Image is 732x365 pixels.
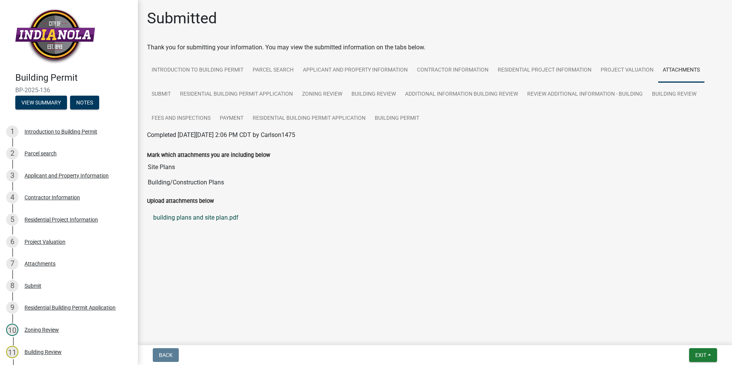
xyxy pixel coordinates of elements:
div: 7 [6,257,18,270]
h1: Submitted [147,9,217,28]
a: Submit [147,82,175,107]
a: Applicant and Property Information [298,58,412,83]
div: Applicant and Property Information [25,173,109,178]
button: View Summary [15,96,67,109]
div: 4 [6,191,18,204]
span: BP-2025-136 [15,86,123,94]
div: 11 [6,346,18,358]
span: Completed [DATE][DATE] 2:06 PM CDT by Carlson1475 [147,131,295,139]
a: Fees and Inspections [147,106,215,131]
a: Residential Building Permit Application [175,82,297,107]
div: Submit [25,283,41,288]
div: 8 [6,280,18,292]
a: Building Permit [370,106,424,131]
div: Contractor Information [25,195,80,200]
div: Zoning Review [25,327,59,332]
div: 10 [6,324,18,336]
a: Residential Building Permit Application [248,106,370,131]
div: Residential Project Information [25,217,98,222]
a: Introduction to Building Permit [147,58,248,83]
a: Building Review [347,82,400,107]
a: Residential Project Information [493,58,596,83]
a: Zoning Review [297,82,347,107]
span: Exit [695,352,706,358]
button: Back [153,348,179,362]
div: Attachments [25,261,56,266]
wm-modal-confirm: Notes [70,100,99,106]
wm-modal-confirm: Summary [15,100,67,106]
button: Notes [70,96,99,109]
div: 9 [6,301,18,314]
div: 1 [6,125,18,138]
a: Building Review [647,82,701,107]
div: 6 [6,236,18,248]
div: Introduction to Building Permit [25,129,97,134]
div: 3 [6,169,18,182]
img: City of Indianola, Iowa [15,8,95,64]
a: Additional Information Building Review [400,82,523,107]
div: Residential Building Permit Application [25,305,116,310]
h4: Building Permit [15,72,132,83]
a: Parcel search [248,58,298,83]
div: Parcel search [25,151,57,156]
a: building plans and site plan.pdf [147,209,723,227]
label: Mark which attachments you are including below [147,153,270,158]
a: Contractor Information [412,58,493,83]
div: 2 [6,147,18,160]
div: Thank you for submitting your information. You may view the submitted information on the tabs below. [147,43,723,52]
div: Building Review [25,349,62,355]
a: Payment [215,106,248,131]
div: 5 [6,213,18,226]
a: Attachments [658,58,704,83]
div: Project Valuation [25,239,65,244]
a: Project Valuation [596,58,658,83]
label: Upload attachments below [147,199,214,204]
a: Review Additional Information - Building [523,82,647,107]
button: Exit [689,348,717,362]
span: Back [159,352,173,358]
